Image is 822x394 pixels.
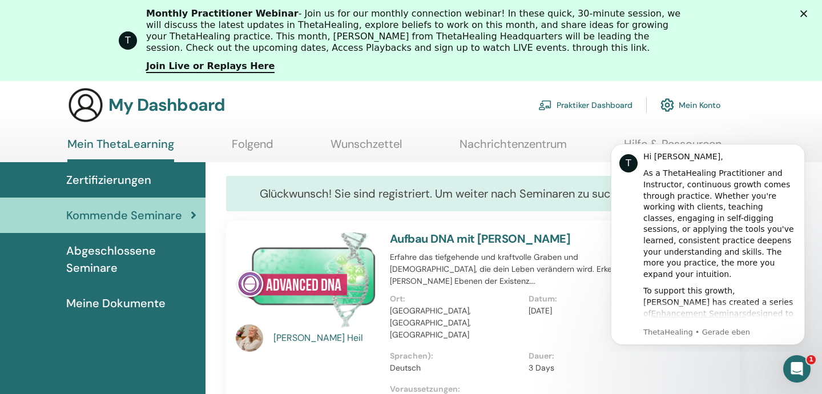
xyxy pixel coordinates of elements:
p: 3 Days [529,362,660,374]
img: cog.svg [660,95,674,115]
span: Abgeschlossene Seminare [66,242,196,276]
a: Wunschzettel [331,137,402,159]
p: Deutsch [390,362,522,374]
p: Ort : [390,293,522,305]
img: generic-user-icon.jpg [67,87,104,123]
h3: My Dashboard [108,95,225,115]
iframe: Intercom live chat [783,355,811,383]
p: Erfahre das tiefgehende und kraftvolle Graben und [DEMOGRAPHIC_DATA], die dein Leben verändern wi... [390,251,667,287]
div: - Join us for our monthly connection webinar! In these quick, 30-minute session, we will discuss ... [146,8,685,54]
a: Join Live or Replays Here [146,61,275,73]
p: Dauer : [529,350,660,362]
span: 1 [807,355,816,364]
p: [DATE] [529,305,660,317]
a: Mein ThetaLearning [67,137,174,162]
a: Nachrichtenzentrum [460,137,567,159]
img: Aufbau DNA [236,232,376,328]
div: Schließen [800,10,812,17]
a: Enhancement Seminars [58,175,153,184]
a: Praktiker Dashboard [538,93,632,118]
div: Profile image for ThetaHealing [119,31,137,50]
span: Meine Dokumente [66,295,166,312]
a: [PERSON_NAME] Heil [273,331,379,345]
a: Aufbau DNA mit [PERSON_NAME] [390,231,570,246]
p: Message from ThetaHealing, sent Gerade eben [50,194,203,204]
img: chalkboard-teacher.svg [538,100,552,110]
img: default.jpg [236,324,263,352]
a: Folgend [232,137,273,159]
span: Zertifizierungen [66,171,151,188]
p: [GEOGRAPHIC_DATA], [GEOGRAPHIC_DATA], [GEOGRAPHIC_DATA] [390,305,522,341]
div: Glückwunsch! Sie sind registriert. Um weiter nach Seminaren zu suchen [226,176,740,211]
span: Kommende Seminare [66,207,182,224]
iframe: Intercom notifications Nachricht [594,134,822,352]
a: Mein Konto [660,93,720,118]
p: Datum : [529,293,660,305]
div: To support this growth, [PERSON_NAME] has created a series of designed to help you refine your kn... [50,152,203,275]
p: Sprachen) : [390,350,522,362]
b: Monthly Practitioner Webinar [146,8,299,19]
